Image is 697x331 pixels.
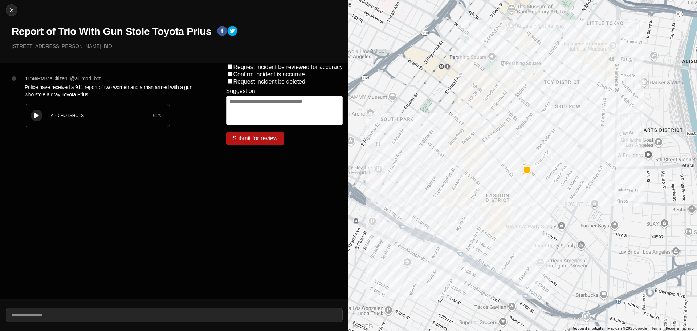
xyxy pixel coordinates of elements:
[226,132,284,145] button: Submit for review
[607,326,647,330] span: Map data ©2025 Google
[12,43,343,50] p: [STREET_ADDRESS][PERSON_NAME] · BID
[25,75,45,82] p: 11:46PM
[350,322,374,331] a: Open this area in Google Maps (opens a new window)
[572,326,603,331] button: Keyboard shortcuts
[651,326,661,330] a: Terms (opens in new tab)
[233,71,305,77] label: Confirm incident is accurate
[233,64,343,70] label: Request incident be reviewed for accuracy
[12,25,211,38] h1: Report of Trio With Gun Stole Toyota Prius
[233,78,305,85] label: Request incident be deleted
[25,84,197,98] p: Police have received a 911 report of two women and a man armed with a gun who stole a gray Toyota...
[350,322,374,331] img: Google
[666,326,695,330] a: Report a map error
[48,113,151,118] div: LAPD HOTSHOTS
[151,113,161,118] div: 16.2 s
[8,7,15,14] img: cancel
[227,26,237,37] button: twitter
[217,26,227,37] button: facebook
[226,88,255,94] label: Suggestion
[46,75,101,82] p: via Citizen · @ ai_mod_bot
[6,4,17,16] button: cancel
